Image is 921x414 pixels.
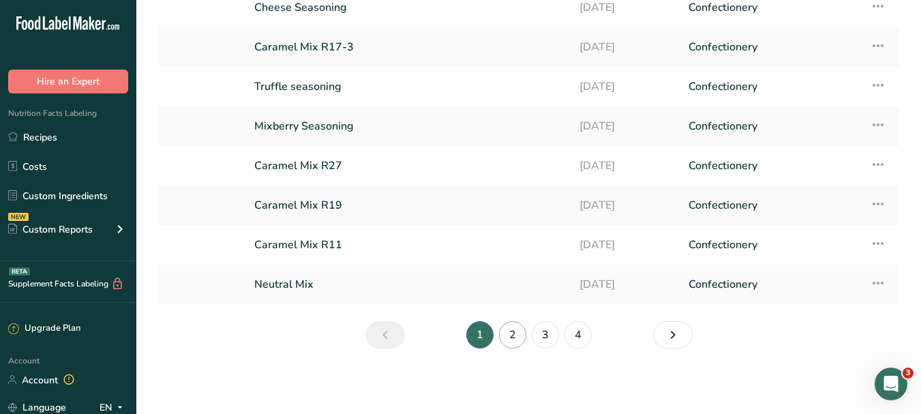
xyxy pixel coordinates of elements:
[254,72,563,101] a: Truffle seasoning
[254,270,563,299] a: Neutral Mix
[689,72,854,101] a: Confectionery
[365,321,405,349] a: Previous page
[903,368,914,379] span: 3
[8,213,29,221] div: NEW
[689,231,854,259] a: Confectionery
[532,321,559,349] a: Page 3.
[254,191,563,220] a: Caramel Mix R19
[579,72,672,101] a: [DATE]
[579,112,672,141] a: [DATE]
[254,151,563,180] a: Caramel Mix R27
[254,33,563,61] a: Caramel Mix R17-3
[579,33,672,61] a: [DATE]
[689,33,854,61] a: Confectionery
[689,112,854,141] a: Confectionery
[579,191,672,220] a: [DATE]
[254,231,563,259] a: Caramel Mix R11
[653,321,693,349] a: Next page
[875,368,907,400] iframe: Intercom live chat
[689,151,854,180] a: Confectionery
[579,270,672,299] a: [DATE]
[579,231,672,259] a: [DATE]
[8,70,128,93] button: Hire an Expert
[499,321,526,349] a: Page 2.
[689,191,854,220] a: Confectionery
[9,267,30,276] div: BETA
[564,321,592,349] a: Page 4.
[8,222,93,237] div: Custom Reports
[8,322,80,336] div: Upgrade Plan
[689,270,854,299] a: Confectionery
[579,151,672,180] a: [DATE]
[254,112,563,141] a: Mixberry Seasoning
